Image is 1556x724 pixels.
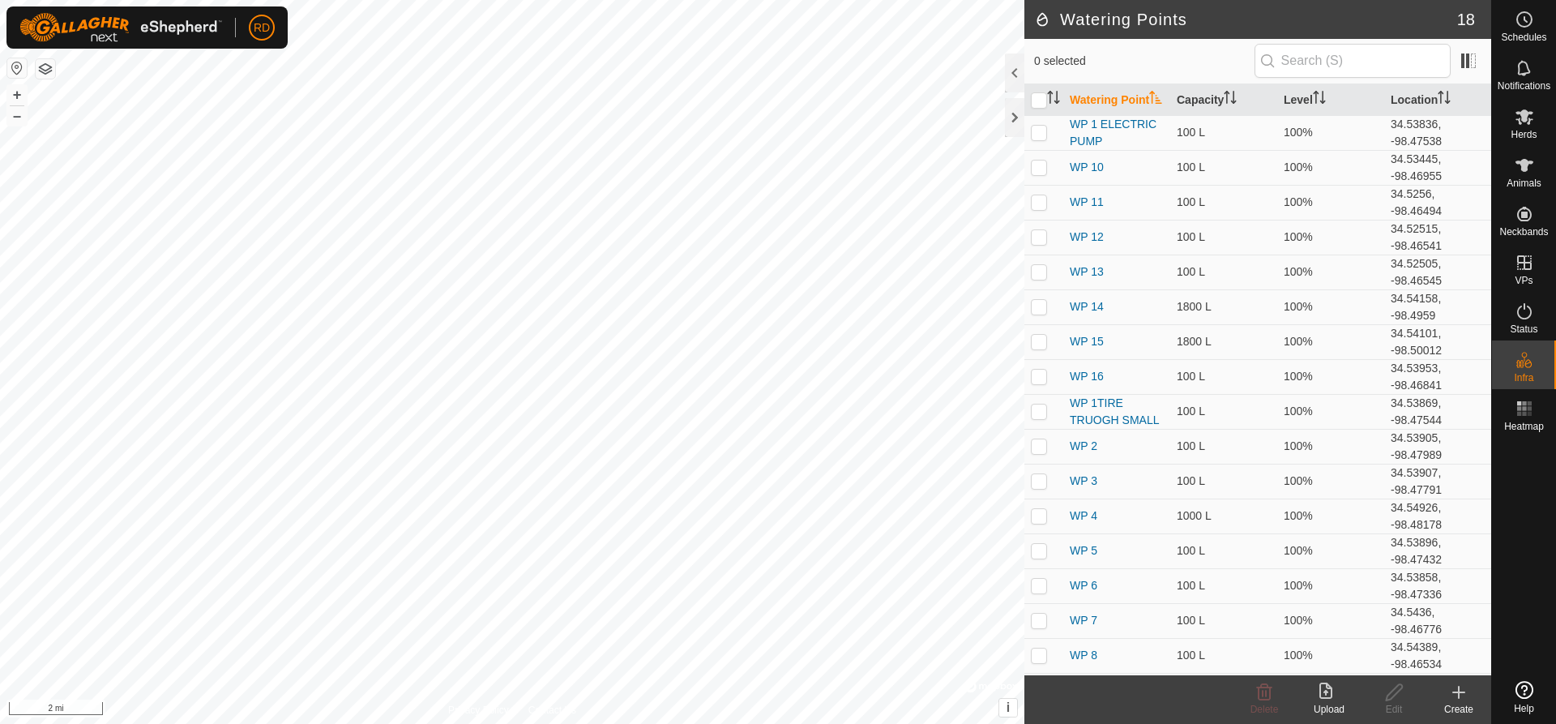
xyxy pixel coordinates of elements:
td: 1800 L [1170,289,1277,324]
a: WP 12 [1070,230,1104,243]
div: 100% [1284,577,1378,594]
span: Delete [1250,704,1279,715]
td: 34.53445, -98.46955 [1384,150,1491,185]
h2: Watering Points [1034,10,1457,29]
td: 34.53905, -98.47989 [1384,429,1491,464]
td: 100 L [1170,150,1277,185]
a: WP 6 [1070,579,1097,592]
span: RD [254,19,270,36]
a: WP 1 ELECTRIC PUMP [1070,118,1156,148]
div: 100% [1284,368,1378,385]
a: WP 5 [1070,544,1097,557]
a: WP 8 [1070,649,1097,662]
div: 100% [1284,542,1378,559]
span: Neckbands [1499,227,1548,237]
p-sorticon: Activate to sort [1224,93,1237,106]
td: 100 L [1170,220,1277,255]
div: Upload [1297,702,1361,717]
td: 34.52515, -98.46541 [1384,220,1491,255]
td: 34.54389, -98.46534 [1384,638,1491,673]
p-sorticon: Activate to sort [1313,93,1326,106]
a: WP 4 [1070,509,1097,522]
div: 100% [1284,647,1378,664]
td: 1800 L [1170,324,1277,359]
div: 100% [1284,473,1378,490]
span: 0 selected [1034,53,1255,70]
span: Schedules [1501,32,1546,42]
p-sorticon: Activate to sort [1149,93,1162,106]
td: 100 L [1170,464,1277,499]
td: 34.54926, -98.48178 [1384,499,1491,533]
td: 100 L [1170,255,1277,289]
a: WP 7 [1070,614,1097,627]
span: VPs [1515,276,1532,285]
a: Privacy Policy [448,703,509,718]
div: 100% [1284,229,1378,246]
div: 100% [1284,333,1378,350]
span: Help [1514,704,1534,713]
span: i [1007,700,1010,714]
button: Map Layers [36,59,55,79]
td: 100 L [1170,115,1277,150]
div: 100% [1284,508,1378,525]
div: 100% [1284,612,1378,629]
td: 100 L [1170,638,1277,673]
div: 100% [1284,263,1378,281]
span: Notifications [1498,81,1550,91]
span: Infra [1514,373,1533,383]
td: 100 L [1170,603,1277,638]
td: 100 L [1170,568,1277,603]
span: Animals [1507,178,1541,188]
p-sorticon: Activate to sort [1438,93,1451,106]
td: 100 L [1170,185,1277,220]
td: 100 L [1170,394,1277,429]
td: 100 L [1170,429,1277,464]
a: WP 13 [1070,265,1104,278]
button: + [7,85,27,105]
th: Capacity [1170,84,1277,116]
div: 100% [1284,159,1378,176]
a: WP 15 [1070,335,1104,348]
img: Gallagher Logo [19,13,222,42]
div: 100% [1284,124,1378,141]
th: Watering Point [1063,84,1170,116]
button: i [999,699,1017,717]
a: WP 10 [1070,161,1104,174]
div: Edit [1361,702,1426,717]
td: 34.53858, -98.47336 [1384,568,1491,603]
div: 100% [1284,298,1378,315]
button: Reset Map [7,58,27,78]
div: Create [1426,702,1491,717]
td: 100 L [1170,359,1277,394]
td: 1000 L [1170,499,1277,533]
a: WP 1TIRE TRUOGH SMALL [1070,396,1159,426]
a: WP 3 [1070,474,1097,487]
td: 34.53836, -98.47538 [1384,115,1491,150]
td: 34.53869, -98.47544 [1384,394,1491,429]
button: – [7,106,27,126]
td: 34.53907, -98.47791 [1384,464,1491,499]
a: WP 2 [1070,439,1097,452]
td: 100 L [1170,533,1277,568]
td: 100 L [1170,673,1277,708]
div: 100% [1284,403,1378,420]
a: WP 14 [1070,300,1104,313]
td: 34.53953, -98.46841 [1384,359,1491,394]
th: Location [1384,84,1491,116]
span: Status [1510,324,1537,334]
a: WP 16 [1070,370,1104,383]
td: 34.53421, -98.47186 [1384,673,1491,708]
div: 100% [1284,438,1378,455]
td: 34.52505, -98.46545 [1384,255,1491,289]
td: 34.53896, -98.47432 [1384,533,1491,568]
td: 34.54158, -98.4959 [1384,289,1491,324]
td: 34.5256, -98.46494 [1384,185,1491,220]
td: 34.54101, -98.50012 [1384,324,1491,359]
span: Heatmap [1504,422,1544,431]
div: 100% [1284,194,1378,211]
p-sorticon: Activate to sort [1047,93,1060,106]
a: WP 11 [1070,195,1104,208]
a: Contact Us [528,703,576,718]
input: Search (S) [1255,44,1451,78]
span: 18 [1457,7,1475,32]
